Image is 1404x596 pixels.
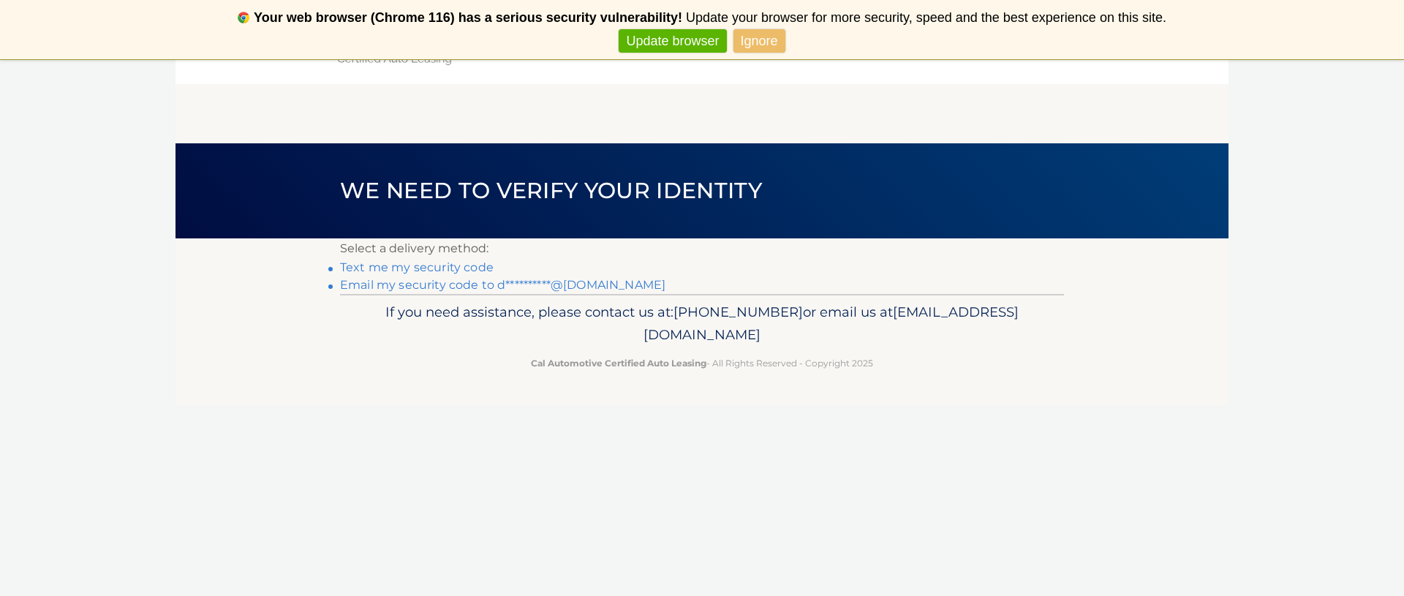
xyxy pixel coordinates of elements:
p: If you need assistance, please contact us at: or email us at [350,301,1054,347]
b: Your web browser (Chrome 116) has a serious security vulnerability! [254,10,682,25]
p: - All Rights Reserved - Copyright 2025 [350,355,1054,371]
a: Email my security code to d**********@[DOMAIN_NAME] [340,278,665,292]
span: We need to verify your identity [340,177,762,204]
p: Select a delivery method: [340,238,1064,259]
span: [PHONE_NUMBER] [673,303,803,320]
a: Ignore [733,29,785,53]
a: Update browser [619,29,726,53]
a: Text me my security code [340,260,494,274]
span: Update your browser for more security, speed and the best experience on this site. [686,10,1166,25]
strong: Cal Automotive Certified Auto Leasing [531,358,706,369]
